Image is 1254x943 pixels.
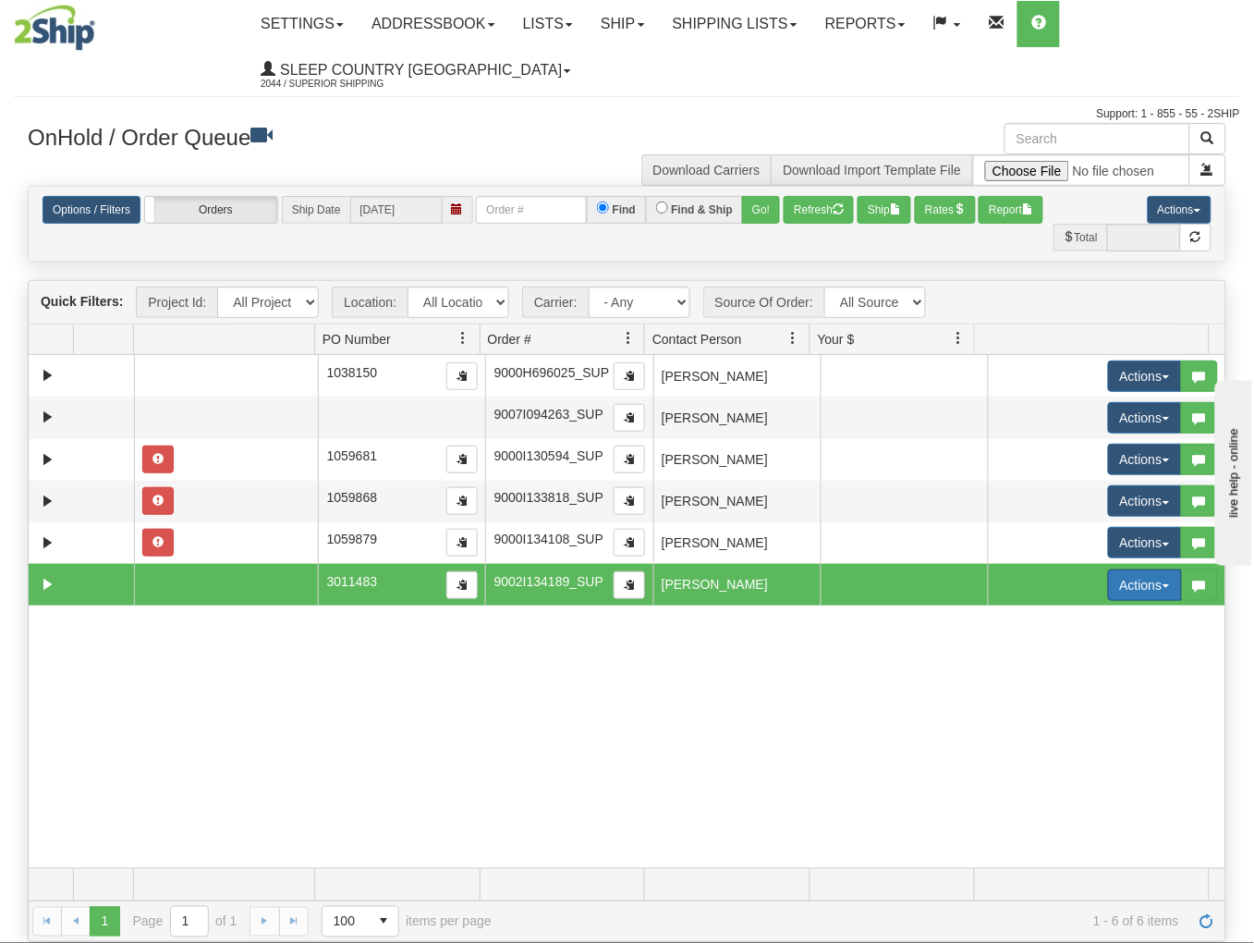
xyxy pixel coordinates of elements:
[476,196,587,224] input: Order #
[614,446,645,473] button: Copy to clipboard
[522,287,589,318] span: Carrier:
[653,439,821,481] td: [PERSON_NAME]
[36,448,59,471] a: Expand
[145,197,277,223] label: Orders
[979,196,1043,224] button: Report
[811,1,919,47] a: Reports
[327,574,378,589] span: 3011483
[1004,123,1190,154] input: Search
[358,1,509,47] a: Addressbook
[43,196,140,224] a: Options / Filters
[369,907,398,937] span: select
[14,16,171,30] div: live help - online
[784,196,854,224] button: Refresh
[275,62,562,78] span: Sleep Country [GEOGRAPHIC_DATA]
[90,907,119,937] span: Page 1
[915,196,975,224] button: Rates
[653,522,821,564] td: [PERSON_NAME]
[973,154,1190,186] input: Import
[613,323,644,354] a: Order # filter column settings
[14,5,95,51] img: logo2044.jpg
[614,487,645,515] button: Copy to clipboard
[327,532,378,546] span: 1059879
[494,574,603,589] span: 9002I134189_SUP
[671,202,733,218] label: Find & Ship
[332,287,408,318] span: Location:
[1108,402,1182,434] button: Actions
[327,490,378,505] span: 1059868
[653,397,821,438] td: [PERSON_NAME]
[943,323,974,354] a: Your $ filter column settings
[509,1,587,47] a: Lists
[36,490,59,513] a: Expand
[494,532,603,546] span: 9000I134108_SUP
[36,532,59,555] a: Expand
[14,106,1240,122] div: Support: 1 - 855 - 55 - 2SHIP
[282,196,350,224] span: Ship Date
[36,406,59,429] a: Expand
[322,906,492,937] span: items per page
[858,196,911,224] button: Ship
[587,1,658,47] a: Ship
[517,914,1179,929] span: 1 - 6 of 6 items
[41,292,123,311] label: Quick Filters:
[1108,569,1182,601] button: Actions
[133,906,237,937] span: Page of 1
[446,487,478,515] button: Copy to clipboard
[488,330,531,349] span: Order #
[327,448,378,463] span: 1059681
[446,362,478,390] button: Copy to clipboard
[323,330,391,349] span: PO Number
[494,365,610,380] span: 9000H696025_SUP
[494,407,603,422] span: 9007I094263_SUP
[1053,224,1107,251] span: Total
[1108,361,1182,392] button: Actions
[742,196,780,224] button: Go!
[28,123,614,150] h3: OnHold / Order Queue
[703,287,825,318] span: Source Of Order:
[446,529,478,557] button: Copy to clipboard
[446,571,478,599] button: Copy to clipboard
[446,446,478,473] button: Copy to clipboard
[778,323,810,354] a: Contact Person filter column settings
[171,907,208,937] input: Page 1
[1108,527,1182,558] button: Actions
[247,1,358,47] a: Settings
[36,573,59,596] a: Expand
[136,287,217,318] span: Project Id:
[818,330,855,349] span: Your $
[614,404,645,432] button: Copy to clipboard
[783,163,961,178] a: Download Import Template File
[614,529,645,557] button: Copy to clipboard
[494,490,603,505] span: 9000I133818_SUP
[1189,123,1226,154] button: Search
[448,323,480,354] a: PO Number filter column settings
[614,571,645,599] button: Copy to clipboard
[1148,196,1211,224] button: Actions
[1108,485,1182,517] button: Actions
[36,364,59,387] a: Expand
[614,362,645,390] button: Copy to clipboard
[334,912,358,931] span: 100
[652,330,742,349] span: Contact Person
[613,202,636,218] label: Find
[653,163,761,178] a: Download Carriers
[653,564,821,606] td: [PERSON_NAME]
[1192,907,1222,937] a: Refresh
[494,448,603,463] span: 9000I130594_SUP
[261,75,399,93] span: 2044 / Superior Shipping
[322,906,399,937] span: Page sizes drop down
[1108,444,1182,475] button: Actions
[653,355,821,397] td: [PERSON_NAME]
[29,281,1225,325] div: grid toolbar
[659,1,811,47] a: Shipping lists
[653,481,821,522] td: [PERSON_NAME]
[1211,377,1252,566] iframe: chat widget
[327,365,378,380] span: 1038150
[247,47,585,93] a: Sleep Country [GEOGRAPHIC_DATA] 2044 / Superior Shipping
